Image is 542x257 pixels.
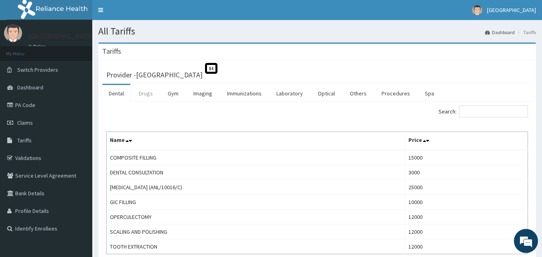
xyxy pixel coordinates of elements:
a: Spa [418,85,441,102]
input: Search: [459,105,528,117]
a: Dental [102,85,130,102]
span: Claims [17,119,33,126]
td: 12000 [405,225,528,239]
span: Dashboard [17,84,43,91]
td: 12000 [405,239,528,254]
td: OPERCULECTOMY [107,210,405,225]
th: Name [107,132,405,150]
label: Search: [438,105,528,117]
h1: All Tariffs [98,26,536,36]
td: 15000 [405,150,528,165]
a: Laboratory [270,85,309,102]
td: TOOTH EXTRACTION [107,239,405,254]
td: 12000 [405,210,528,225]
a: Online [28,44,47,49]
a: Procedures [375,85,416,102]
img: User Image [4,24,22,42]
td: 3000 [405,165,528,180]
td: SCALING AND POLISHING [107,225,405,239]
a: Others [343,85,373,102]
a: Dashboard [485,29,515,36]
span: [GEOGRAPHIC_DATA] [487,6,536,14]
a: Optical [311,85,341,102]
li: Tariffs [516,29,536,36]
h3: Tariffs [102,48,121,55]
td: COMPOSITE FILLING [107,150,405,165]
td: GIC FILLING [107,195,405,210]
a: Immunizations [221,85,268,102]
td: DENTAL CONSULTATION [107,165,405,180]
td: [MEDICAL_DATA] (ANL/10016/C) [107,180,405,195]
td: 10000 [405,195,528,210]
a: Drugs [132,85,159,102]
a: Imaging [187,85,219,102]
span: Tariffs [17,137,32,144]
h3: Provider - [GEOGRAPHIC_DATA] [106,71,203,79]
img: User Image [472,5,482,15]
th: Price [405,132,528,150]
p: [GEOGRAPHIC_DATA] [28,32,94,40]
span: Switch Providers [17,66,58,73]
td: 25000 [405,180,528,195]
a: Gym [161,85,185,102]
span: St [205,63,217,74]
